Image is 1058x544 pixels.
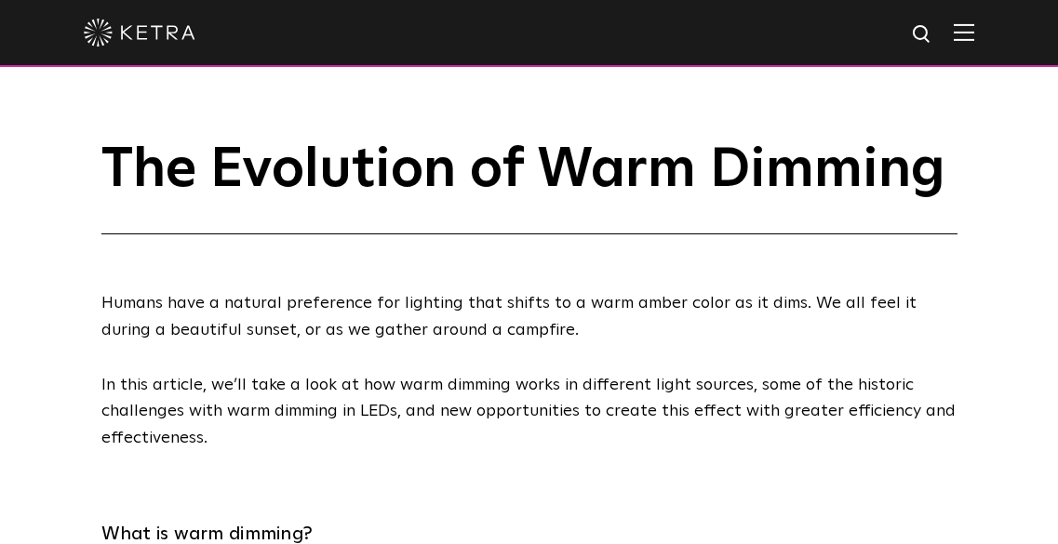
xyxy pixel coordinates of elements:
img: search icon [911,23,934,46]
img: Hamburger%20Nav.svg [954,23,974,41]
h1: The Evolution of Warm Dimming [101,139,958,234]
span: In this article, we’ll take a look at how warm dimming works in different light sources, some of ... [101,377,956,447]
p: Humans have a natural preference for lighting that shifts to a warm amber color as it dims. We al... [101,290,958,344]
img: ketra-logo-2019-white [84,19,195,46]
